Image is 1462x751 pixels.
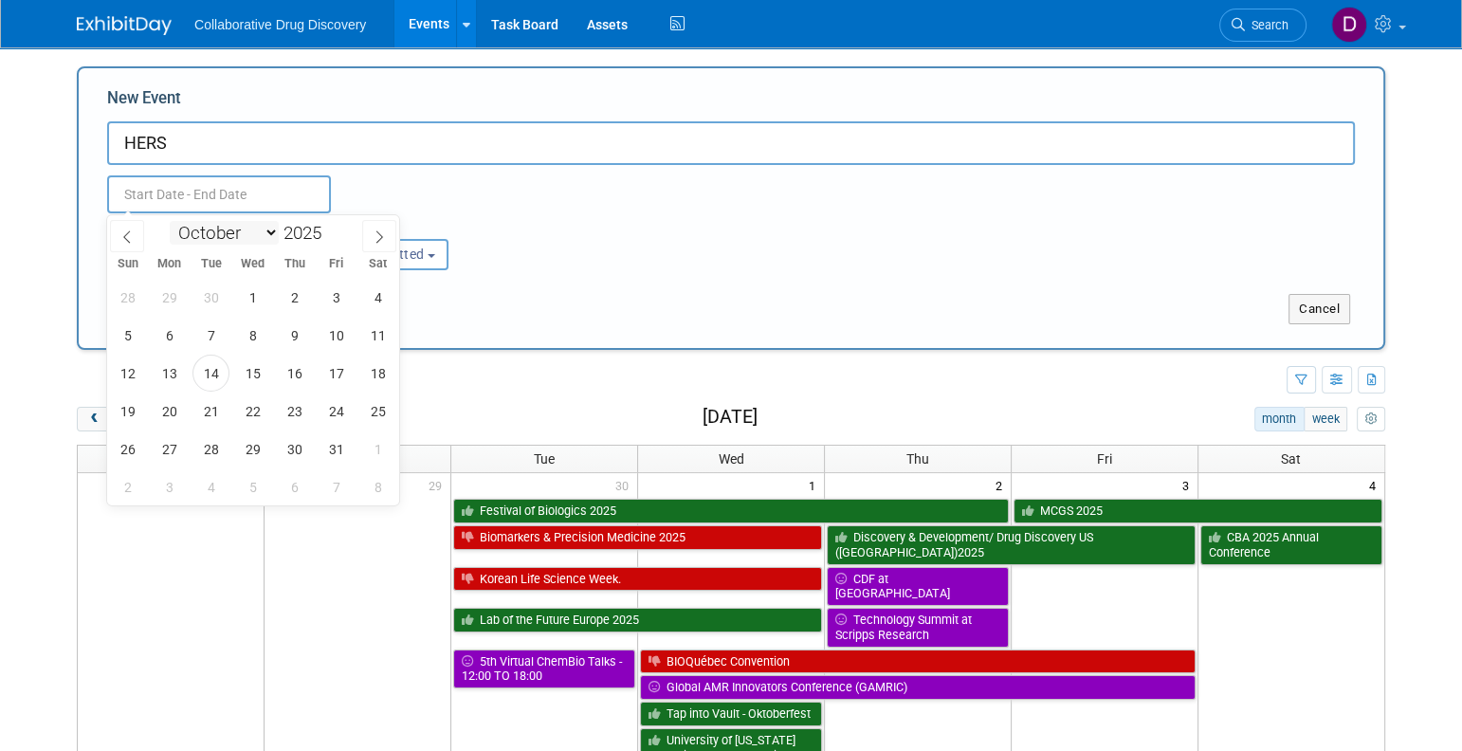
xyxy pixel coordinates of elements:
span: October 18, 2025 [359,355,396,392]
span: 4 [1367,473,1384,497]
a: Search [1219,9,1307,42]
div: Attendance / Format: [107,213,291,238]
span: October 15, 2025 [234,355,271,392]
button: week [1304,407,1347,431]
span: September 29, 2025 [151,279,188,316]
span: October 29, 2025 [234,430,271,467]
span: 1 [807,473,824,497]
a: Tap into Vault - Oktoberfest [640,702,822,726]
span: October 4, 2025 [359,279,396,316]
button: prev [77,407,112,431]
span: Tue [191,258,232,270]
span: October 2, 2025 [276,279,313,316]
span: Wed [232,258,274,270]
span: Fri [1097,451,1112,467]
span: Tue [534,451,555,467]
button: Cancel [1288,294,1350,324]
span: November 4, 2025 [192,468,229,505]
span: October 5, 2025 [109,317,146,354]
span: October 19, 2025 [109,393,146,430]
input: Year [279,222,336,244]
span: September 28, 2025 [109,279,146,316]
button: month [1254,407,1305,431]
a: CBA 2025 Annual Conference [1200,525,1382,564]
a: BIOQuébec Convention [640,650,1196,674]
span: October 26, 2025 [109,430,146,467]
span: Thu [906,451,929,467]
span: October 8, 2025 [234,317,271,354]
img: ExhibitDay [77,16,172,35]
span: October 31, 2025 [318,430,355,467]
span: Sat [357,258,399,270]
span: October 12, 2025 [109,355,146,392]
div: Participation: [320,213,503,238]
button: myCustomButton [1357,407,1385,431]
span: October 17, 2025 [318,355,355,392]
span: Wed [718,451,743,467]
a: Discovery & Development/ Drug Discovery US ([GEOGRAPHIC_DATA])2025 [827,525,1196,564]
span: September 30, 2025 [192,279,229,316]
span: October 23, 2025 [276,393,313,430]
span: November 5, 2025 [234,468,271,505]
span: Mon [149,258,191,270]
a: Festival of Biologics 2025 [453,499,1009,523]
span: 3 [1180,473,1197,497]
a: MCGS 2025 [1014,499,1382,523]
span: October 28, 2025 [192,430,229,467]
i: Personalize Calendar [1364,413,1377,426]
span: October 30, 2025 [276,430,313,467]
span: October 1, 2025 [234,279,271,316]
a: Korean Life Science Week. [453,567,822,592]
h2: [DATE] [703,407,758,428]
a: Technology Summit at Scripps Research [827,608,1009,647]
span: November 6, 2025 [276,468,313,505]
span: October 16, 2025 [276,355,313,392]
span: October 21, 2025 [192,393,229,430]
select: Month [170,221,279,245]
img: Daniel Castro [1331,7,1367,43]
span: October 3, 2025 [318,279,355,316]
span: October 22, 2025 [234,393,271,430]
input: Start Date - End Date [107,175,331,213]
span: 29 [427,473,450,497]
span: October 24, 2025 [318,393,355,430]
span: 30 [613,473,637,497]
a: Lab of the Future Europe 2025 [453,608,822,632]
span: November 1, 2025 [359,430,396,467]
span: October 11, 2025 [359,317,396,354]
span: October 25, 2025 [359,393,396,430]
span: October 14, 2025 [192,355,229,392]
span: November 3, 2025 [151,468,188,505]
span: October 6, 2025 [151,317,188,354]
span: October 27, 2025 [151,430,188,467]
a: CDF at [GEOGRAPHIC_DATA] [827,567,1009,606]
span: October 20, 2025 [151,393,188,430]
span: October 9, 2025 [276,317,313,354]
span: Fri [316,258,357,270]
a: Biomarkers & Precision Medicine 2025 [453,525,822,550]
span: Thu [274,258,316,270]
span: October 13, 2025 [151,355,188,392]
span: October 10, 2025 [318,317,355,354]
span: 2 [994,473,1011,497]
span: November 7, 2025 [318,468,355,505]
span: Collaborative Drug Discovery [194,17,366,32]
input: Name of Trade Show / Conference [107,121,1355,165]
span: November 2, 2025 [109,468,146,505]
label: New Event [107,87,181,117]
span: Sun [107,258,149,270]
span: October 7, 2025 [192,317,229,354]
span: Search [1245,18,1288,32]
span: November 8, 2025 [359,468,396,505]
a: 5th Virtual ChemBio Talks - 12:00 TO 18:00 [453,650,635,688]
span: Sat [1281,451,1301,467]
a: Global AMR Innovators Conference (GAMRIC) [640,675,1196,700]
